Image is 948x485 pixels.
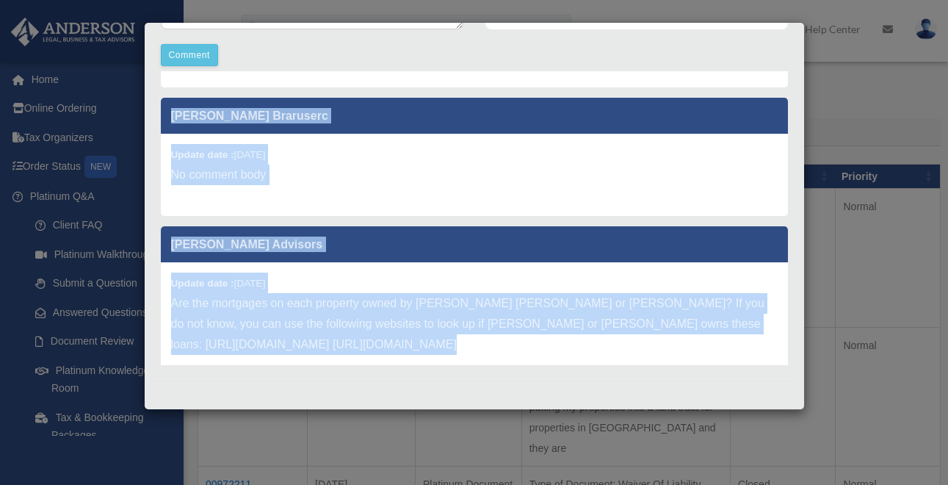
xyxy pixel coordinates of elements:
p: No comment body [171,165,778,185]
p: [PERSON_NAME] Braruserc [161,98,788,134]
small: [DATE] [171,149,266,160]
button: Comment [161,44,219,66]
b: Update date : [171,149,234,160]
p: [PERSON_NAME] Advisors [161,226,788,262]
b: Update date : [171,278,234,289]
small: [DATE] [171,278,266,289]
p: Are the mortgages on each property owned by [PERSON_NAME] [PERSON_NAME] or [PERSON_NAME]? If you ... [171,293,778,355]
